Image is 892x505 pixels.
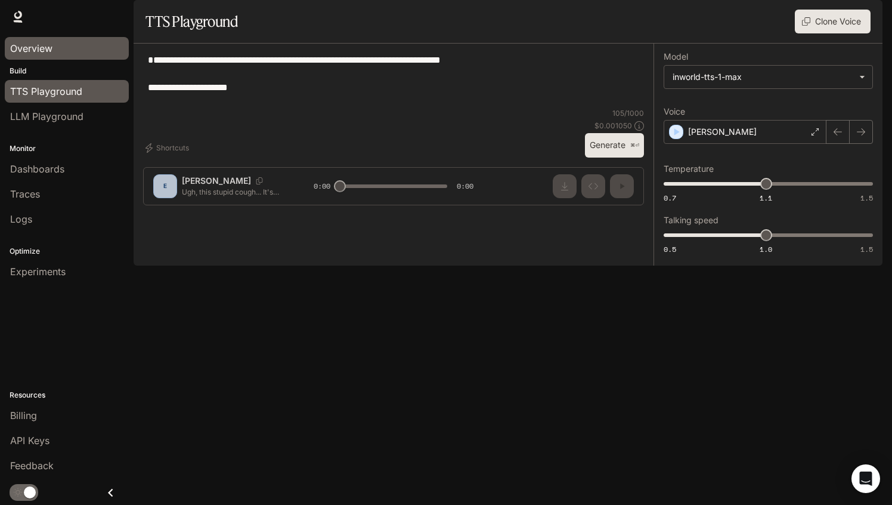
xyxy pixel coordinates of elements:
[594,121,632,131] p: $ 0.001050
[630,142,639,149] p: ⌘⏎
[673,71,853,83] div: inworld-tts-1-max
[664,53,688,61] p: Model
[795,10,871,33] button: Clone Voice
[585,133,644,158] button: Generate⌘⏎
[664,244,676,254] span: 0.5
[664,216,718,224] p: Talking speed
[664,193,676,203] span: 0.7
[145,10,238,33] h1: TTS Playground
[760,244,772,254] span: 1.0
[612,108,644,118] p: 105 / 1000
[664,107,685,116] p: Voice
[688,126,757,138] p: [PERSON_NAME]
[143,138,194,158] button: Shortcuts
[664,165,714,173] p: Temperature
[851,464,880,493] div: Open Intercom Messenger
[664,66,872,88] div: inworld-tts-1-max
[860,244,873,254] span: 1.5
[760,193,772,203] span: 1.1
[860,193,873,203] span: 1.5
